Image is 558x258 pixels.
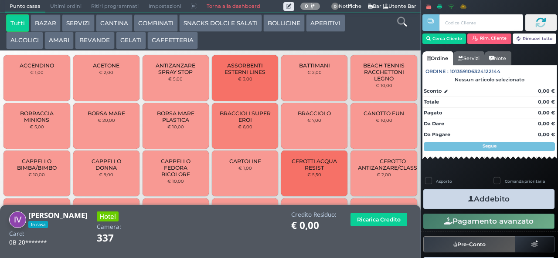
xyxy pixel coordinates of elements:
[439,14,523,31] input: Codice Cliente
[298,110,331,117] span: BRACCIOLO
[238,165,252,171] small: € 1,00
[5,0,45,13] span: Punto cassa
[425,68,449,75] span: Ordine :
[289,158,340,171] span: CEROTTI ACQUA RESIST
[98,117,115,123] small: € 20,00
[331,3,339,10] span: 0
[424,121,444,127] strong: Da Dare
[238,124,252,129] small: € 6,00
[31,14,61,32] button: BAZAR
[513,34,557,44] button: Rimuovi tutto
[238,76,252,81] small: € 3,00
[423,236,516,252] button: Pre-Conto
[167,124,184,129] small: € 10,00
[291,220,337,231] h1: € 0,00
[364,110,404,117] span: CANOTTO FUN
[150,110,202,123] span: BORSA MARE PLASTICA
[28,172,45,177] small: € 10,00
[423,189,555,209] button: Addebito
[424,87,442,95] strong: Sconto
[179,14,262,32] button: SNACKS DOLCI E SALATI
[424,99,439,105] strong: Totale
[96,14,133,32] button: CANTINA
[436,178,452,184] label: Asporto
[350,213,407,226] button: Ricarica Credito
[305,3,308,9] b: 0
[377,172,391,177] small: € 2,00
[99,172,113,177] small: € 9,00
[6,14,29,32] button: Tutti
[80,158,132,171] span: CAPPELLO DONNA
[44,32,74,49] button: AMARI
[307,117,321,123] small: € 7,00
[219,62,271,75] span: ASSORBENTI ESTERNI LINES
[11,158,63,171] span: CAPPELLO BIMBA/BIMBO
[307,172,321,177] small: € 5,50
[150,62,202,75] span: ANTIZANZARE SPRAY STOP
[307,70,322,75] small: € 2,00
[45,0,86,13] span: Ultimi ordini
[88,110,125,117] span: BORSA MARE
[30,70,44,75] small: € 1,00
[147,32,198,49] button: CAFFETTERIA
[229,158,261,164] span: CARTOLINE
[422,51,453,65] a: Ordine
[467,34,511,44] button: Rim. Cliente
[144,0,186,13] span: Impostazioni
[358,158,427,171] span: CEROTTO ANTIZANZARE/CLASSICO
[28,210,88,220] b: [PERSON_NAME]
[97,224,121,230] h4: Camera:
[450,68,500,75] span: 101359106324122144
[168,76,183,81] small: € 5,00
[483,143,497,149] strong: Segue
[306,14,345,32] button: APERITIVI
[97,211,119,221] h3: Hotel
[93,62,119,69] span: ACETONE
[201,0,265,13] a: Torna alla dashboard
[219,110,271,123] span: BRACCIOLI SUPER EROI
[75,32,114,49] button: BEVANDE
[9,231,24,237] h4: Card:
[291,211,337,218] h4: Credito Residuo:
[538,99,555,105] strong: 0,00 €
[134,14,178,32] button: COMBINATI
[422,77,557,83] div: Nessun articolo selezionato
[538,121,555,127] strong: 0,00 €
[453,51,484,65] a: Servizi
[538,131,555,137] strong: 0,00 €
[263,14,305,32] button: BOLLICINE
[30,124,44,129] small: € 5,00
[424,131,450,137] strong: Da Pagare
[376,83,392,88] small: € 10,00
[11,110,63,123] span: BORRACCIA MINIONS
[538,88,555,94] strong: 0,00 €
[150,158,202,178] span: CAPPELLO FEDORA BICOLORE
[167,178,184,184] small: € 10,00
[299,62,330,69] span: BATTIMANI
[423,214,555,228] button: Pagamento avanzato
[97,233,138,244] h1: 337
[505,178,545,184] label: Comanda prioritaria
[99,70,113,75] small: € 2,00
[376,117,392,123] small: € 10,00
[538,110,555,116] strong: 0,00 €
[86,0,143,13] span: Ritiri programmati
[62,14,94,32] button: SERVIZI
[28,221,48,228] span: In casa
[9,211,26,228] img: Ilaria Vasta
[116,32,146,49] button: GELATI
[20,62,54,69] span: ACCENDINO
[6,32,43,49] button: ALCOLICI
[424,110,442,116] strong: Pagato
[484,51,511,65] a: Note
[422,34,466,44] button: Cerca Cliente
[358,62,410,82] span: BEACH TENNIS RACCHETTONI LEGNO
